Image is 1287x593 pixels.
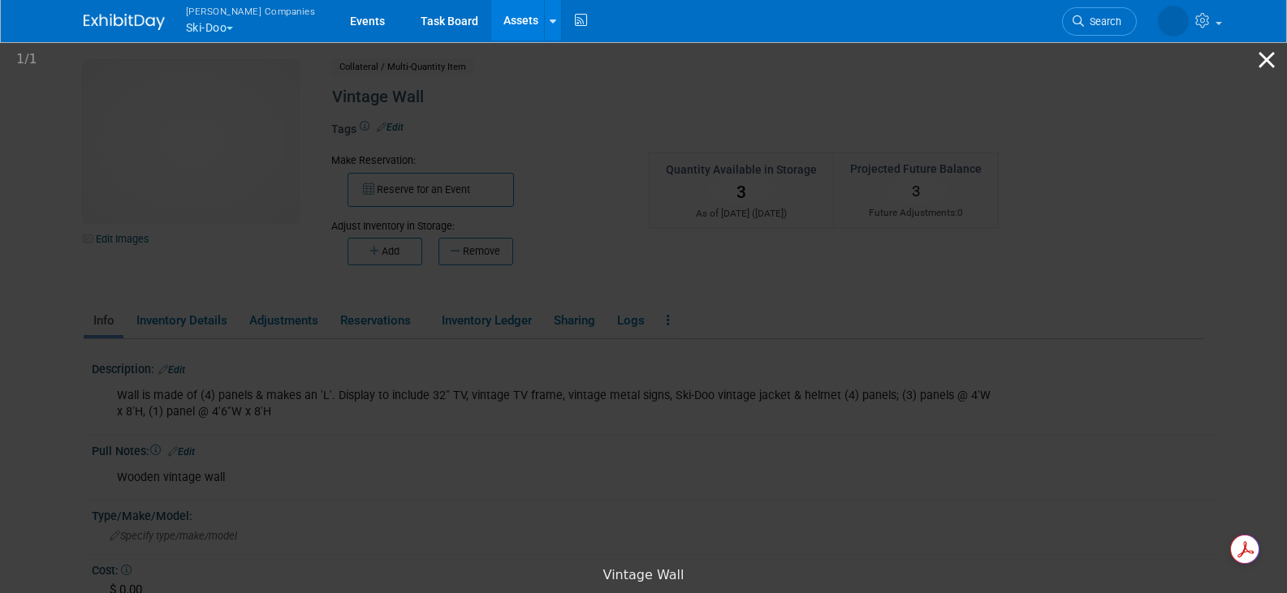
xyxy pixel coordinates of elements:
a: Search [1062,7,1137,36]
span: 1 [16,51,24,67]
img: ExhibitDay [84,14,165,30]
button: Close gallery [1246,41,1287,79]
span: Search [1084,15,1121,28]
span: [PERSON_NAME] Companies [186,2,316,19]
span: 1 [29,51,37,67]
img: Stephanie Johnson [1158,6,1189,37]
